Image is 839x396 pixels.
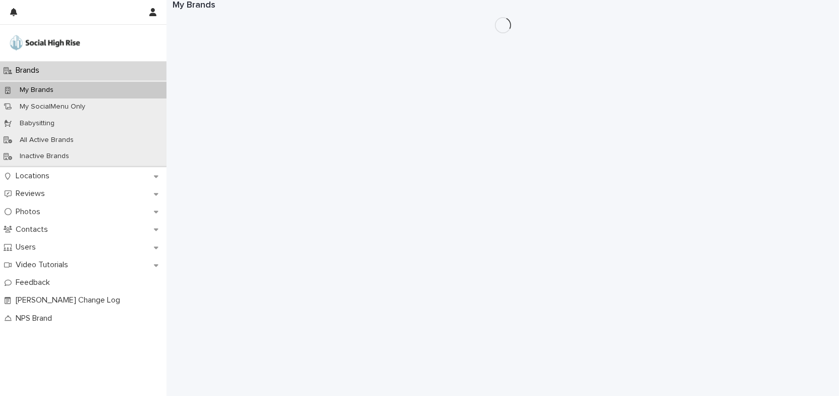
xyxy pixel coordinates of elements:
[12,189,53,199] p: Reviews
[12,278,58,287] p: Feedback
[12,152,77,161] p: Inactive Brands
[8,33,82,53] img: o5DnuTxEQV6sW9jFYBBf
[12,260,76,270] p: Video Tutorials
[12,103,93,111] p: My SocialMenu Only
[12,295,128,305] p: [PERSON_NAME] Change Log
[12,66,47,75] p: Brands
[12,314,60,323] p: NPS Brand
[12,242,44,252] p: Users
[12,136,82,144] p: All Active Brands
[12,86,62,94] p: My Brands
[12,207,48,217] p: Photos
[12,119,63,128] p: Babysitting
[12,225,56,234] p: Contacts
[12,171,58,181] p: Locations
